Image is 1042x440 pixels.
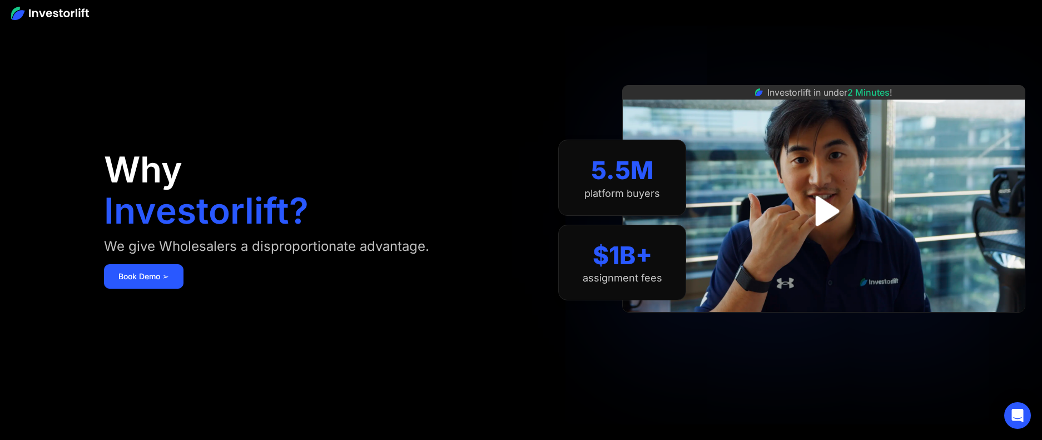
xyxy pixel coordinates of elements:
a: Book Demo ➢ [104,264,183,289]
div: We give Wholesalers a disproportionate advantage. [104,238,429,255]
div: $1B+ [593,241,652,270]
h1: Why [104,152,182,187]
span: 2 Minutes [847,87,890,98]
iframe: Customer reviews powered by Trustpilot [741,318,907,332]
h1: Investorlift? [104,193,309,229]
div: platform buyers [584,187,660,200]
div: assignment fees [583,272,662,284]
a: open lightbox [799,186,849,236]
div: Investorlift in under ! [767,86,892,99]
div: 5.5M [591,156,654,185]
div: Open Intercom Messenger [1004,402,1031,429]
